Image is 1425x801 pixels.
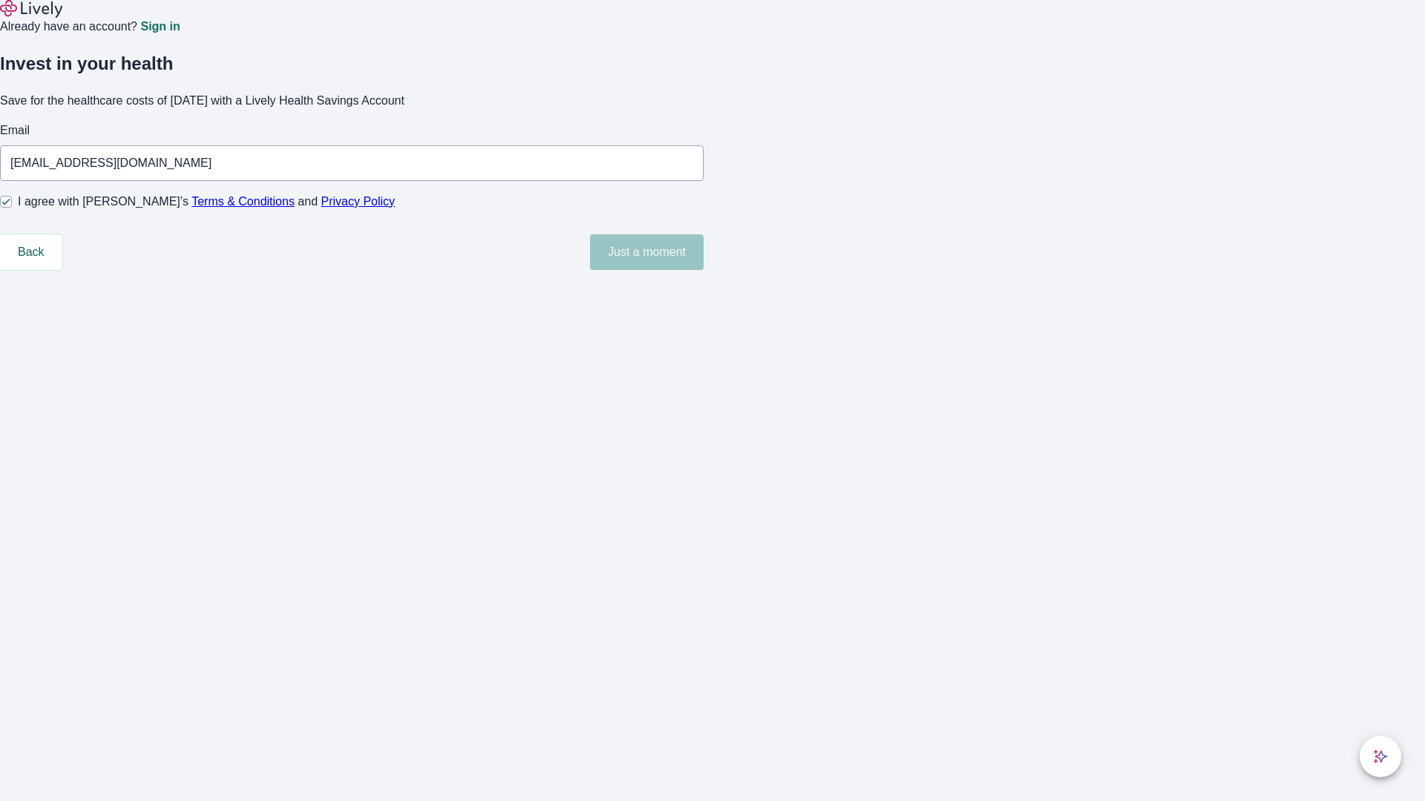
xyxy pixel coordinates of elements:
a: Terms & Conditions [191,195,295,208]
a: Privacy Policy [321,195,396,208]
a: Sign in [140,21,180,33]
span: I agree with [PERSON_NAME]’s and [18,193,395,211]
svg: Lively AI Assistant [1373,749,1388,764]
button: chat [1360,736,1401,777]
